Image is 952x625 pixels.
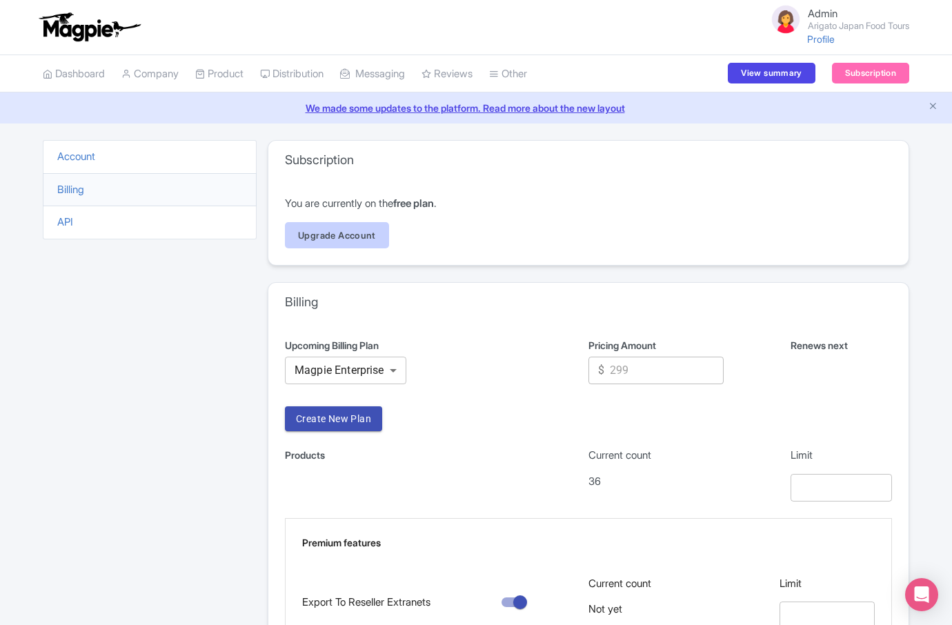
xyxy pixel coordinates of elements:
[728,63,815,83] a: View summary
[791,339,848,351] span: Renews next
[588,576,780,592] p: Current count
[791,448,892,464] p: Limit
[393,197,434,210] strong: free plan
[769,3,802,36] img: avatar_key_member-9c1dde93af8b07d7383eb8b5fb890c87.png
[285,449,325,461] span: Products
[285,196,892,212] p: You are currently on the .
[302,537,381,548] span: Premium features
[195,55,244,93] a: Product
[808,7,837,20] span: Admin
[57,183,84,196] a: Billing
[296,410,371,428] span: Create New Plan
[807,33,835,45] a: Profile
[422,55,473,93] a: Reviews
[43,55,105,93] a: Dashboard
[285,152,354,168] h3: Subscription
[302,595,430,608] span: Export To Reseller Extranets
[260,55,324,93] a: Distribution
[285,357,406,384] div: Without label
[832,63,909,83] a: Subscription
[761,3,909,36] a: Admin Arigato Japan Food Tours
[928,99,938,115] button: Close announcement
[780,576,875,592] p: Limit
[8,101,944,115] a: We made some updates to the platform. Read more about the new layout
[121,55,179,93] a: Company
[598,362,604,379] p: $
[57,150,95,163] a: Account
[285,295,318,310] h3: Billing
[285,222,389,248] a: Upgrade Account
[285,406,382,432] button: Create New Plan
[588,475,601,488] span: 36
[36,12,143,42] img: logo-ab69f6fb50320c5b225c76a69d11143b.png
[285,339,379,351] span: Upcoming Billing Plan
[588,448,791,464] p: Current count
[340,55,405,93] a: Messaging
[489,55,527,93] a: Other
[588,602,622,615] span: Not yet
[588,339,656,351] span: Pricing Amount
[905,578,938,611] div: Open Intercom Messenger
[808,21,909,30] small: Arigato Japan Food Tours
[57,215,73,228] a: API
